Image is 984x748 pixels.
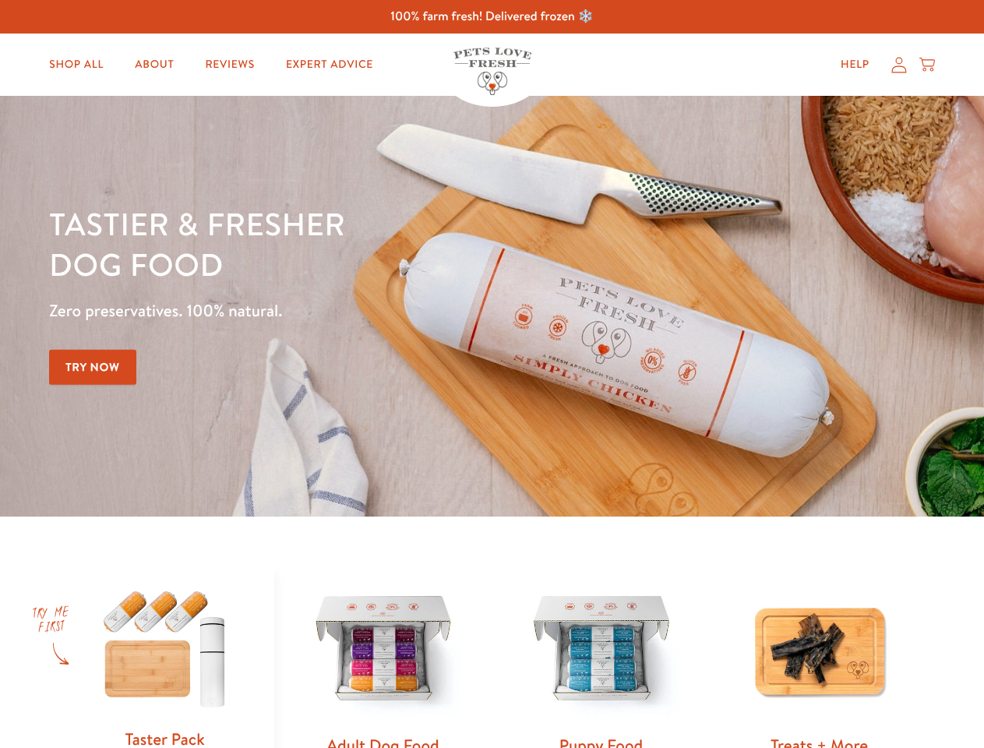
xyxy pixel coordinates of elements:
a: Help [828,49,882,80]
h1: Tastier & fresher dog food [49,203,640,284]
a: Reviews [192,49,266,80]
a: Try Now [49,350,136,385]
p: Zero preservatives. 100% natural. [49,297,640,325]
a: Expert Advice [273,49,386,80]
a: About [122,49,186,80]
a: Shop All [37,49,116,80]
img: Pets Love Fresh [453,48,531,95]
